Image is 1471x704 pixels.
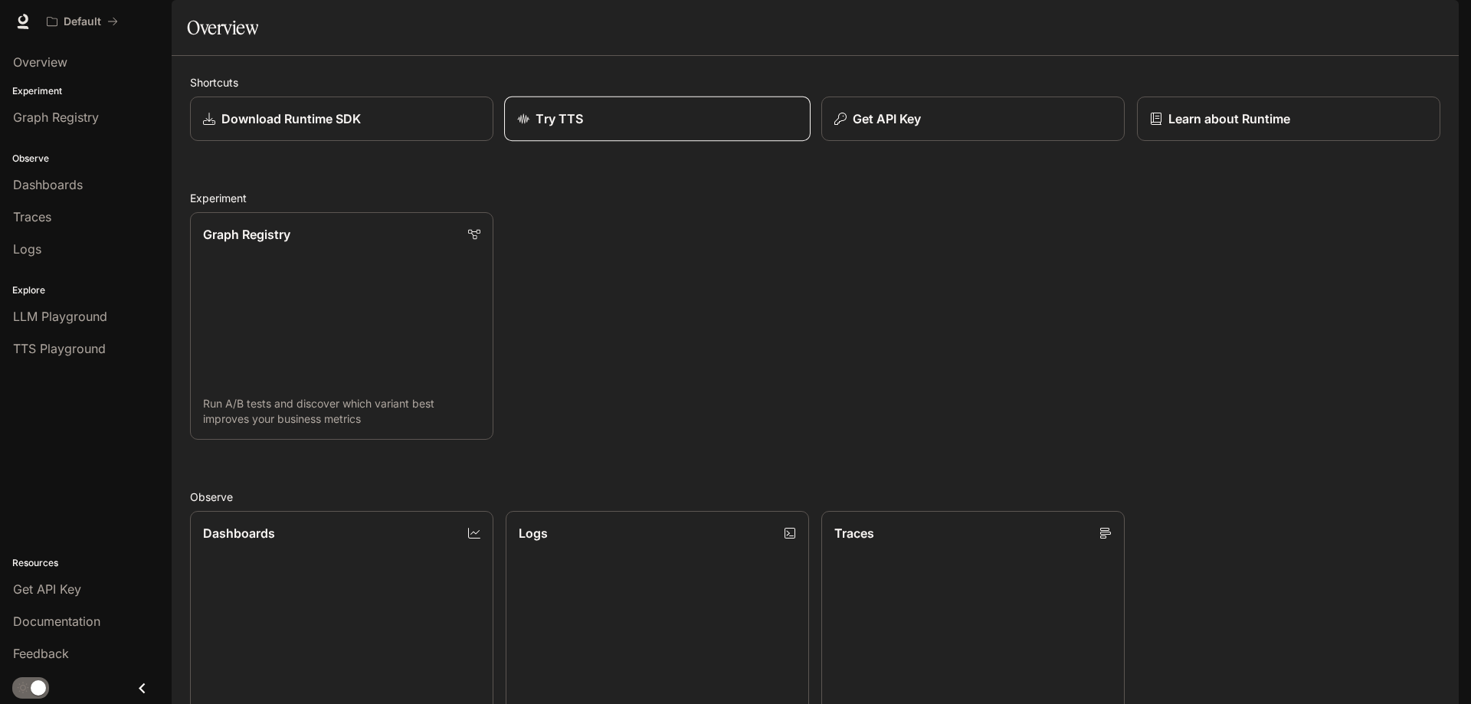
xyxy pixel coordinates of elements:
[40,6,125,37] button: All workspaces
[834,524,874,542] p: Traces
[190,489,1440,505] h2: Observe
[504,97,811,142] a: Try TTS
[519,524,548,542] p: Logs
[853,110,921,128] p: Get API Key
[221,110,361,128] p: Download Runtime SDK
[536,110,583,128] p: Try TTS
[190,190,1440,206] h2: Experiment
[64,15,101,28] p: Default
[203,524,275,542] p: Dashboards
[1137,97,1440,141] a: Learn about Runtime
[190,212,493,440] a: Graph RegistryRun A/B tests and discover which variant best improves your business metrics
[203,396,480,427] p: Run A/B tests and discover which variant best improves your business metrics
[203,225,290,244] p: Graph Registry
[1168,110,1290,128] p: Learn about Runtime
[821,97,1125,141] button: Get API Key
[187,12,258,43] h1: Overview
[190,97,493,141] a: Download Runtime SDK
[190,74,1440,90] h2: Shortcuts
